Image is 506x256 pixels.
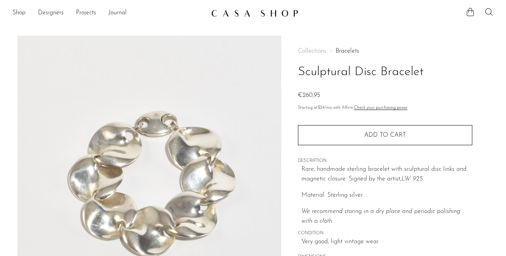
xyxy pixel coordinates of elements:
button: Add to cart [298,125,472,145]
nav: Breadcrumbs [298,48,472,54]
p: Rare, handmade sterling bracelet with sculptural disc links and magnetic closure. Signed by the a... [301,165,472,184]
h1: Sculptural Disc Bracelet [298,62,472,82]
a: Designers [38,8,64,18]
a: Journal [108,8,127,18]
span: Add to cart [364,132,406,139]
ul: NEW HEADER MENU [12,7,205,20]
a: Shop [12,8,26,18]
p: Starting at /mo with Affirm. [298,105,472,112]
span: DESCRIPTION [298,158,472,165]
span: Collections [298,48,326,54]
span: Very good; light vintage wear. [301,237,472,247]
a: Check your purchasing power - Learn more about Affirm Financing (opens in modal) [354,106,408,110]
span: CONDITION [298,230,472,237]
span: $24 [318,106,325,110]
a: Bracelets [336,48,359,54]
span: €260,95 [298,92,320,98]
nav: Desktop navigation [12,7,205,20]
a: Projects [76,8,96,18]
i: We recommend storing in a dry place and periodic polishing with a cloth. [301,208,460,225]
p: Material: Sterling silver. [301,191,472,201]
em: LW 925. [401,176,424,182]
